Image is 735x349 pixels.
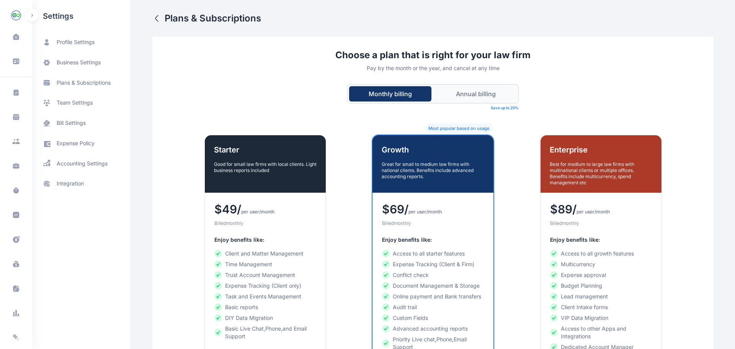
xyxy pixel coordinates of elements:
p: Good for small law firms with local clients. Light business reports included [214,161,317,174]
a: team settings [32,93,130,113]
h5: Enjoy benefits like: [382,236,484,244]
span: Client Intake forms [561,303,608,311]
h3: $49 / [214,202,241,216]
h5: Enjoy benefits like: [214,236,316,244]
span: Expense approval [561,271,606,279]
a: expense policy [32,133,130,154]
span: profile settings [57,38,95,46]
span: expense policy [57,139,95,147]
span: Lead management [561,293,608,300]
span: integration [57,180,84,188]
h1: Starter [214,144,317,155]
h1: Enterprise [550,144,652,155]
span: Basic reports [225,303,258,311]
span: Task and Events Management [225,293,301,300]
span: Multicurrency [561,261,595,268]
span: Access to other Apps and Integrations [561,325,652,340]
a: profile settings [32,32,130,52]
a: plans & subscriptions [32,73,130,93]
small: Billed monthly [214,220,243,226]
span: Access to all growth features [561,250,634,257]
p: Best for medium to large law firms with multinational clients or multiple offices. Benefits inclu... [550,161,652,186]
h5: Enjoy benefits like: [550,236,652,244]
span: Conflict check [393,271,429,279]
h3: $69 / [382,202,408,216]
button: Annual billing [434,86,517,102]
h2: Choose a plan that is right for your law firm [165,49,701,61]
a: business settings [32,52,130,73]
span: Access to all starter features [393,250,465,257]
span: per user/month [408,209,442,215]
span: Online payment and Bank transfers [393,293,481,300]
span: Expense Tracking (Client only) [225,282,301,290]
span: bill settings [57,119,86,127]
small: Save up to 20% [491,105,519,111]
span: team settings [57,99,93,107]
h2: Plans & Subscriptions [165,12,261,25]
span: plans & subscriptions [57,79,111,87]
h1: Growth [382,144,484,155]
span: Budget Planning [561,282,602,290]
small: Most popular based on usage [428,126,490,131]
a: accounting settings [32,154,130,174]
small: Billed monthly [382,220,411,226]
span: per user/month [577,209,610,215]
span: DIY Data Migration [225,314,273,322]
small: Pay by the month or the year, and cancel at any time [367,65,500,71]
span: accounting settings [57,160,108,167]
span: Time Management [225,261,272,268]
small: Billed monthly [550,220,579,226]
span: Audit trail [393,303,417,311]
span: Expense Tracking (Client & Firm) [393,261,474,268]
span: Advanced accounting reports [393,325,468,333]
h3: $89 / [550,202,577,216]
span: Trust Account Management [225,271,295,279]
span: Document Management & Storage [393,282,480,290]
p: Great for small to medium law firms with national clients. Benefits include advanced accounting r... [382,161,484,180]
button: Monthly billing [349,86,431,102]
span: Client and Matter Management [225,250,304,257]
span: business settings [57,59,101,67]
span: Basic Live Chat,Phone,and Email Support [225,325,316,340]
a: bill settings [32,113,130,133]
span: Custom Fields [393,314,428,322]
a: integration [32,174,130,194]
span: per user/month [241,209,274,215]
span: VIP Data Migration [561,314,608,322]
